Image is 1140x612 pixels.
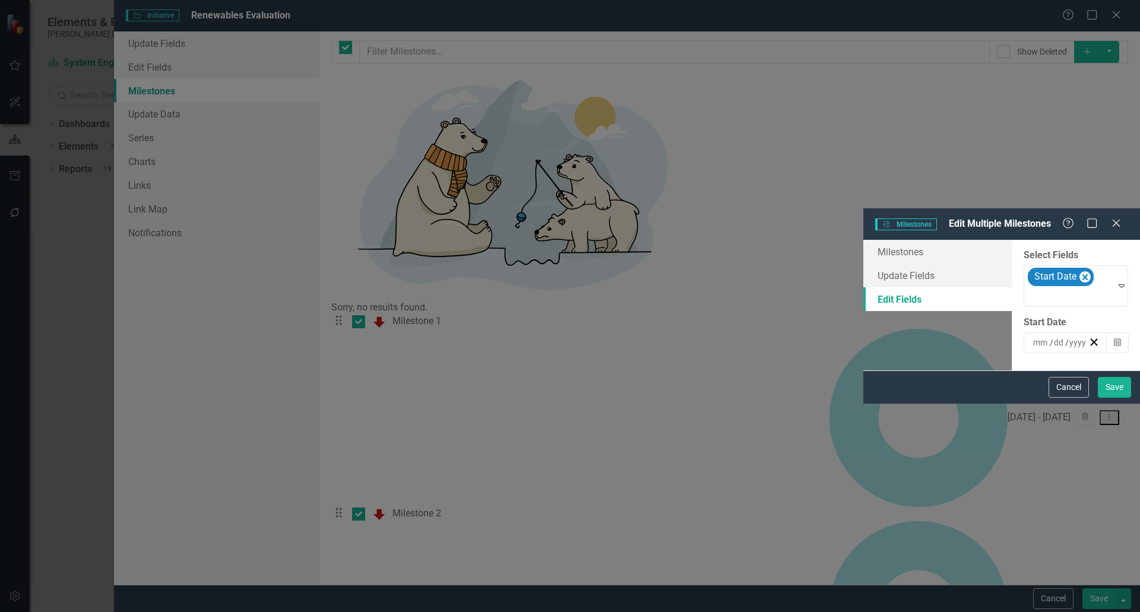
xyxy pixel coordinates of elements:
[1098,377,1131,398] button: Save
[863,264,1012,287] a: Update Fields
[1031,268,1078,286] div: Start Date
[1069,337,1087,348] input: yyyy
[863,287,1012,311] a: Edit Fields
[1024,249,1128,262] label: Select Fields
[1065,337,1069,348] span: /
[949,218,1051,229] span: Edit Multiple Milestones
[1024,316,1128,329] div: Start Date
[1049,377,1089,398] button: Cancel
[1053,337,1065,348] input: dd
[875,218,937,230] span: Milestones
[1033,337,1050,348] input: mm
[1050,337,1053,348] span: /
[863,240,1012,264] a: Milestones
[1079,271,1091,283] div: Remove Start Date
